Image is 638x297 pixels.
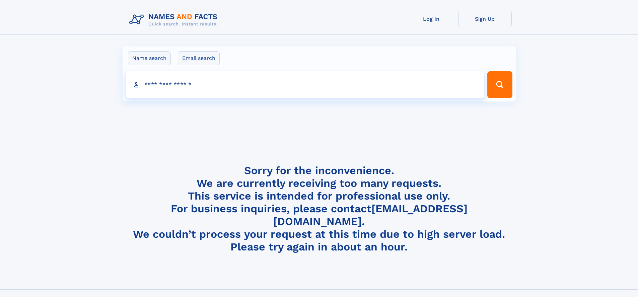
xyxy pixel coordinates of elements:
[405,11,458,27] a: Log In
[458,11,512,27] a: Sign Up
[487,71,512,98] button: Search Button
[126,71,485,98] input: search input
[273,202,468,228] a: [EMAIL_ADDRESS][DOMAIN_NAME]
[127,11,223,29] img: Logo Names and Facts
[128,51,171,65] label: Name search
[178,51,220,65] label: Email search
[127,164,512,253] h4: Sorry for the inconvenience. We are currently receiving too many requests. This service is intend...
